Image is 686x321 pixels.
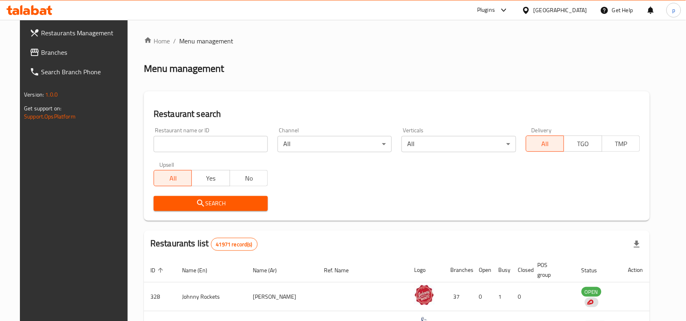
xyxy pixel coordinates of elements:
[564,136,602,152] button: TGO
[444,258,473,282] th: Branches
[408,258,444,282] th: Logo
[154,196,268,211] button: Search
[622,258,650,282] th: Action
[160,198,261,209] span: Search
[253,265,288,275] span: Name (Ar)
[154,170,192,186] button: All
[526,136,564,152] button: All
[41,67,128,77] span: Search Branch Phone
[512,258,531,282] th: Closed
[672,6,675,15] span: p
[473,282,492,311] td: 0
[211,238,258,251] div: Total records count
[154,108,640,120] h2: Restaurant search
[582,287,601,297] span: OPEN
[23,23,135,43] a: Restaurants Management
[150,265,166,275] span: ID
[144,36,650,46] nav: breadcrumb
[157,172,189,184] span: All
[191,170,230,186] button: Yes
[211,241,257,248] span: 41971 record(s)
[154,136,268,152] input: Search for restaurant name or ID..
[150,237,258,251] h2: Restaurants list
[538,260,565,280] span: POS group
[144,36,170,46] a: Home
[492,258,512,282] th: Busy
[230,170,268,186] button: No
[176,282,247,311] td: Johnny Rockets
[585,297,599,307] div: Indicates that the vendor menu management has been moved to DH Catalog service
[606,138,637,150] span: TMP
[477,5,495,15] div: Plugins
[532,127,552,133] label: Delivery
[278,136,392,152] div: All
[23,43,135,62] a: Branches
[144,62,224,75] h2: Menu management
[582,265,608,275] span: Status
[586,299,594,306] img: delivery hero logo
[567,138,599,150] span: TGO
[144,282,176,311] td: 328
[530,138,561,150] span: All
[23,62,135,82] a: Search Branch Phone
[602,136,640,152] button: TMP
[24,103,61,114] span: Get support on:
[173,36,176,46] li: /
[195,172,226,184] span: Yes
[534,6,587,15] div: [GEOGRAPHIC_DATA]
[45,89,58,100] span: 1.0.0
[473,258,492,282] th: Open
[627,235,647,254] div: Export file
[182,265,218,275] span: Name (En)
[402,136,516,152] div: All
[324,265,359,275] span: Ref. Name
[414,285,434,305] img: Johnny Rockets
[41,47,128,57] span: Branches
[24,89,44,100] span: Version:
[159,162,174,168] label: Upsell
[247,282,317,311] td: [PERSON_NAME]
[41,28,128,38] span: Restaurants Management
[24,111,76,122] a: Support.OpsPlatform
[492,282,512,311] td: 1
[444,282,473,311] td: 37
[582,287,601,297] div: OPEN
[233,172,265,184] span: No
[179,36,233,46] span: Menu management
[512,282,531,311] td: 0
